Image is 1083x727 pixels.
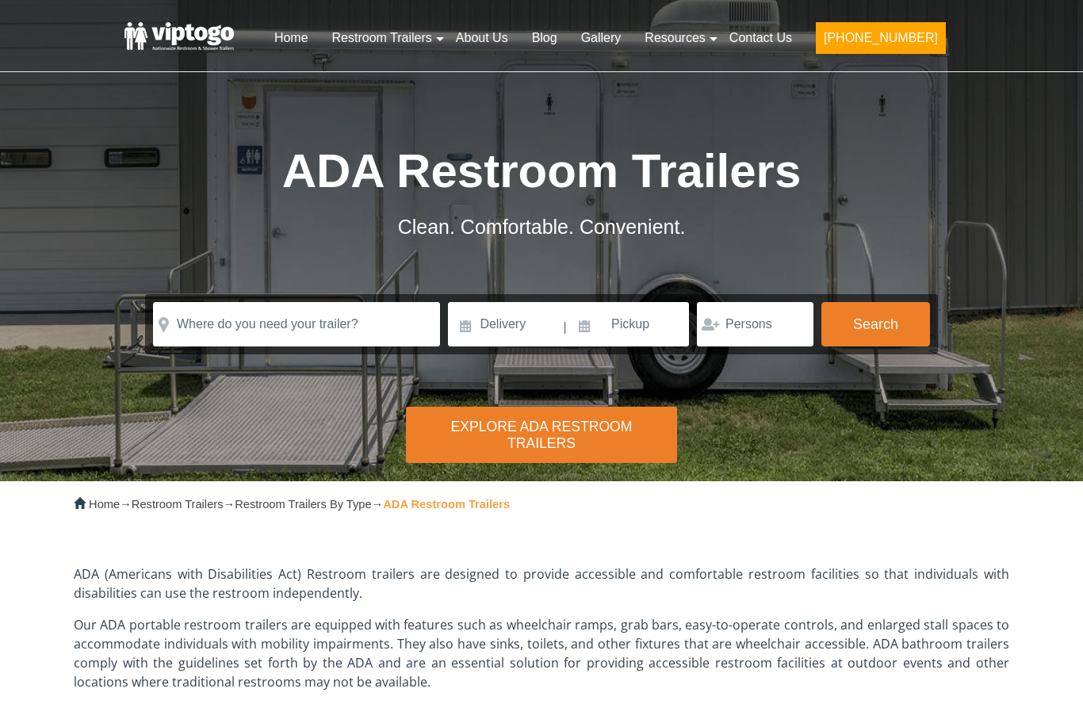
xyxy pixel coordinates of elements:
span: | [564,302,567,353]
a: Resources [633,21,717,55]
input: Where do you need your trailer? [153,302,440,346]
a: [PHONE_NUMBER] [804,21,958,63]
a: Gallery [569,21,633,55]
a: Home [262,21,320,55]
button: [PHONE_NUMBER] [816,22,946,54]
a: About Us [444,21,520,55]
a: Home [89,498,120,511]
a: Contact Us [718,21,804,55]
p: ADA (Americans with Disabilities Act) Restroom trailers are designed to provide accessible and co... [74,564,1009,603]
strong: ADA Restroom Trailers [383,498,510,511]
p: Our ADA portable restroom trailers are equipped with features such as wheelchair ramps, grab bars... [74,615,1009,691]
a: Restroom Trailers By Type [235,498,371,511]
button: Live Chat [1020,664,1083,727]
span: → → → [89,498,510,511]
a: Restroom Trailers [320,21,444,55]
span: Clean. Comfortable. Convenient. [398,216,686,238]
span: ADA Restroom Trailers [282,144,802,197]
input: Pickup [568,302,689,346]
a: Restroom Trailers [132,498,224,511]
div: Explore ADA Restroom Trailers [406,407,677,463]
input: Persons [697,302,813,346]
a: Blog [520,21,569,55]
input: Delivery [448,302,561,346]
button: Search [821,302,930,346]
